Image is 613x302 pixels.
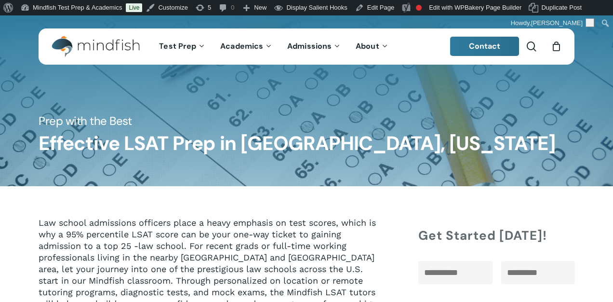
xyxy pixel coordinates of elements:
[356,41,379,51] span: About
[418,227,574,244] h4: Get Started [DATE]!
[126,3,142,12] a: Live
[416,5,422,11] div: Focus keyphrase not set
[39,113,574,129] h5: Prep with the Best
[469,41,501,51] span: Contact
[348,42,396,51] a: About
[39,132,574,155] h1: Effective LSAT Prep in [GEOGRAPHIC_DATA], [US_STATE]
[531,19,583,27] span: [PERSON_NAME]
[287,41,332,51] span: Admissions
[152,28,396,65] nav: Main Menu
[507,15,598,31] a: Howdy,
[220,41,263,51] span: Academics
[159,41,196,51] span: Test Prep
[39,28,574,65] header: Main Menu
[213,42,280,51] a: Academics
[152,42,213,51] a: Test Prep
[280,42,348,51] a: Admissions
[450,37,520,56] a: Contact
